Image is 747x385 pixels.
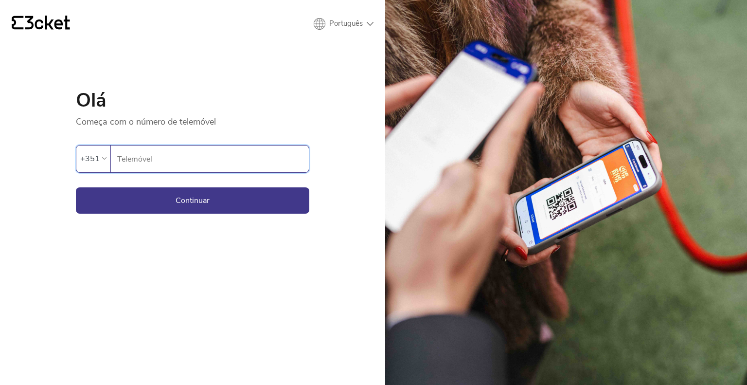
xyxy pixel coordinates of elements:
input: Telemóvel [117,146,309,172]
p: Começa com o número de telemóvel [76,110,309,128]
h1: Olá [76,91,309,110]
label: Telemóvel [111,146,309,173]
div: +351 [80,151,100,166]
g: {' '} [12,16,23,30]
a: {' '} [12,16,70,32]
button: Continuar [76,187,309,214]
